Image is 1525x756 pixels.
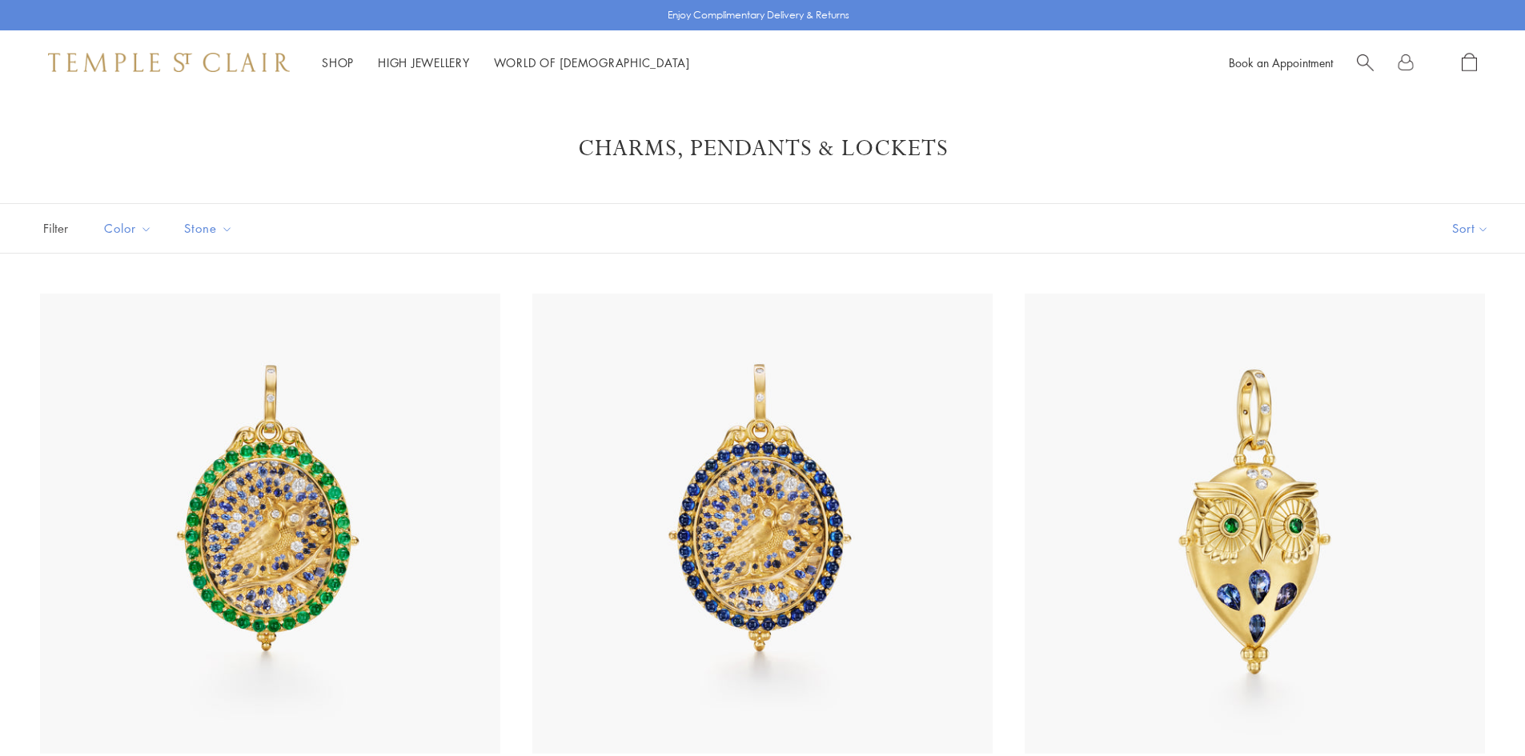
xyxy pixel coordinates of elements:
h1: Charms, Pendants & Lockets [64,134,1461,163]
button: Color [92,210,164,246]
a: ShopShop [322,54,354,70]
a: World of [DEMOGRAPHIC_DATA]World of [DEMOGRAPHIC_DATA] [494,54,690,70]
img: 18K Tanzanite Night Owl Locket [1025,294,1485,754]
span: Stone [176,218,245,238]
nav: Main navigation [322,53,690,73]
img: 18K Emerald Nocturne Owl Locket [40,294,500,754]
img: Temple St. Clair [48,53,290,72]
button: Show sort by [1416,204,1525,253]
a: Search [1357,53,1374,73]
p: Enjoy Complimentary Delivery & Returns [668,7,849,23]
img: 18K Blue Sapphire Nocturne Owl Locket [532,294,993,754]
span: Color [96,218,164,238]
a: Open Shopping Bag [1462,53,1477,73]
button: Stone [172,210,245,246]
a: High JewelleryHigh Jewellery [378,54,470,70]
a: Book an Appointment [1229,54,1333,70]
